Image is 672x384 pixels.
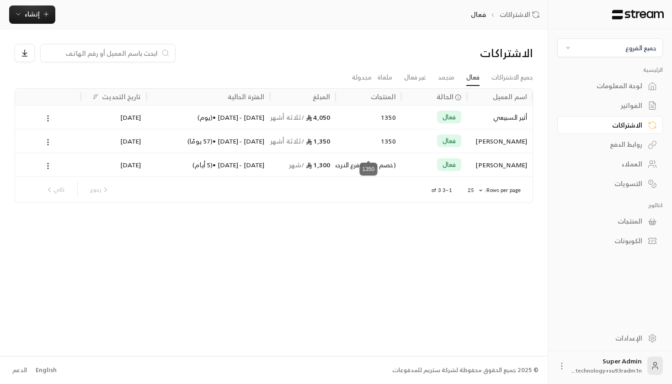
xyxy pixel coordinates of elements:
[275,153,330,176] div: 1,300
[557,38,663,57] button: جميع الفروع
[569,160,642,169] div: العملاء
[557,232,663,250] a: الكوبونات
[569,217,642,226] div: المنتجات
[86,129,141,153] div: [DATE]
[569,81,642,91] div: لوحة المعلومات
[611,10,665,20] img: Logo
[438,69,454,85] a: متجمد
[557,136,663,154] a: روابط الدفع
[572,357,642,375] div: Super Admin
[557,77,663,95] a: لوحة المعلومات
[557,116,663,134] a: الاشتراكات
[341,153,396,176] div: (خصم خاص) فرع النرجس
[443,112,456,122] span: فعال
[371,91,396,102] div: المنتجات
[491,69,533,85] a: جميع الاشتراكات
[443,160,456,169] span: فعال
[275,106,330,129] div: 4,050
[152,106,264,129] div: [DATE] - [DATE] • ( يوم )
[471,10,543,19] nav: breadcrumb
[270,135,304,147] span: / ثلاثة أشهر
[557,66,663,74] p: الرئيسية
[569,179,642,188] div: التسويات
[228,91,265,102] div: الفترة الحالية
[378,69,392,85] a: ملغاة
[9,5,55,24] button: إنشاء
[341,106,396,129] div: 1350
[557,202,663,209] p: كتالوج
[410,46,533,60] div: الاشتراكات
[569,140,642,149] div: روابط الدفع
[569,334,642,343] div: الإعدادات
[270,112,304,123] span: / ثلاثة أشهر
[152,129,264,153] div: [DATE] - [DATE] • ( 57 يومًا )
[557,213,663,230] a: المنتجات
[360,163,378,176] div: 1350
[569,101,642,110] div: الفواتير
[443,136,456,145] span: فعال
[313,91,330,102] div: المبلغ
[90,91,101,102] button: Sort
[472,153,527,176] div: [PERSON_NAME]
[557,175,663,192] a: التسويات
[557,155,663,173] a: العملاء
[472,129,527,153] div: [PERSON_NAME]
[471,10,486,19] p: فعال
[485,187,521,194] p: Rows per page:
[9,362,30,379] a: الدعم
[86,106,141,129] div: [DATE]
[392,366,539,375] div: © 2025 جميع الحقوق محفوظة لشركة ستريم للمدفوعات.
[341,129,396,153] div: 1350
[472,106,527,129] div: أثير السبيعي
[569,121,642,130] div: الاشتراكات
[572,366,642,375] span: technology+su93radm1n...
[275,129,330,153] div: 1,350
[557,97,663,115] a: الفواتير
[500,10,543,19] a: الاشتراكات
[625,43,656,53] div: جميع الفروع
[25,8,40,20] span: إنشاء
[557,329,663,347] a: الإعدادات
[352,69,372,85] a: مجدولة
[102,91,141,102] div: تاريخ التحديث
[152,153,264,176] div: [DATE] - [DATE] • ( 5 أيام )
[437,92,453,101] span: الحالة
[46,48,158,58] input: ابحث باسم العميل أو رقم الهاتف
[432,187,452,194] p: 1–3 of 3
[86,153,141,176] div: [DATE]
[466,69,480,86] a: فعال
[404,69,426,85] a: غير فعال
[36,366,57,375] div: English
[493,91,527,102] div: اسم العميل
[289,159,305,171] span: / شهر
[569,236,642,245] div: الكوبونات
[463,185,485,196] div: 25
